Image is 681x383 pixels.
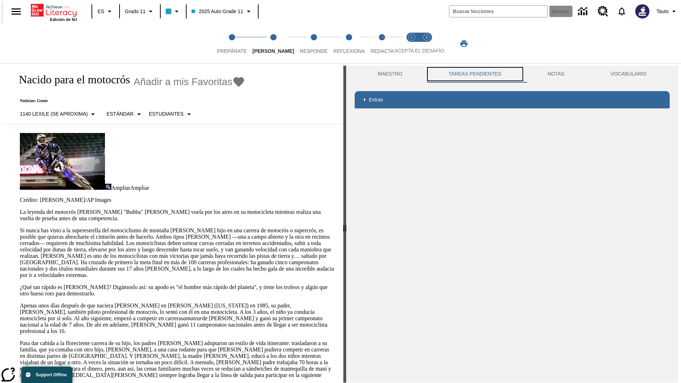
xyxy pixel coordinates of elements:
span: [PERSON_NAME] [253,48,294,54]
button: Clase: 2025 Auto Grade 11, Selecciona una clase [189,5,255,18]
div: Portada [31,2,77,22]
img: Avatar [635,4,649,18]
span: Añadir a mis Favoritas [134,76,233,88]
button: Reflexiona step 4 of 5 [328,24,371,63]
text: 1 [411,35,413,39]
span: Responde [300,48,328,54]
button: VOCABULARIO [587,66,670,83]
span: ACEPTA EL DESAFÍO [394,48,444,54]
img: El corredor de motocrós James Stewart vuela por los aires en su motocicleta de montaña. [20,133,105,190]
text: 2 [426,35,427,39]
div: reading [3,66,343,379]
em: amateur [183,315,202,321]
button: Acepta el desafío lee step 1 of 2 [402,24,422,63]
span: Support Offline [36,372,67,377]
span: Prepárate [217,48,247,54]
button: Prepárate step 1 of 5 [211,24,253,63]
button: Grado: Grado 11, Elige un grado [122,5,158,18]
span: Grado 11 [125,8,145,15]
button: Perfil/Configuración [654,5,681,18]
button: Seleccione Lexile, 1140 Lexile (Se aproxima) [17,108,100,121]
button: Acepta el desafío contesta step 2 of 2 [416,24,437,63]
button: Imprimir [453,37,475,50]
a: Centro de recursos, Se abrirá en una pestaña nueva. [593,2,613,21]
span: Tauto [657,8,669,15]
p: Noticias: Gente [11,98,245,104]
div: Pulsa la tecla de intro o la barra espaciadora y luego presiona las flechas de derecha e izquierd... [343,66,346,383]
span: Reflexiona [333,48,365,54]
span: 2025 Auto Grade 11 [192,8,243,15]
p: Si nunca has visto a la superestrella del motociclismo de montaña [PERSON_NAME] hijo en una carre... [20,227,335,278]
span: ES [98,8,104,15]
a: Centro de información [574,2,593,21]
button: Redacta step 5 of 5 [365,24,400,63]
h1: Nacido para el motocrós [11,73,130,86]
button: Lenguaje: ES, Selecciona un idioma [94,5,117,18]
p: La leyenda del motocrós [PERSON_NAME] "Bubba" [PERSON_NAME] vuela por los aires en su motocicleta... [20,209,335,222]
button: Seleccionar estudiante [146,108,196,121]
p: Extras [369,96,383,104]
div: activity [346,66,678,383]
button: NOTAS [525,66,588,83]
span: Redacta [371,48,394,54]
img: Ampliar [105,184,111,190]
button: Responde step 3 of 5 [294,24,333,63]
p: 1140 Lexile (Se aproxima) [20,110,88,118]
button: Support Offline [21,367,72,383]
span: Ampliar [111,185,130,191]
span: Ampliar [130,185,149,191]
button: Escoja un nuevo avatar [631,2,654,21]
span: Edición de NJ [50,17,77,22]
p: Apenas unos días después de que naciera [PERSON_NAME] en [PERSON_NAME] ([US_STATE]) en 1985, su p... [20,302,335,334]
button: Añadir a mis Favoritas - Nacido para el motocrós [134,76,245,88]
input: Buscar campo [449,6,547,17]
button: El color de la clase es azul claro. Cambiar el color de la clase. [163,5,184,18]
button: TAREAS PENDIENTES [426,66,525,83]
p: Crédito: [PERSON_NAME]/AP Images [20,197,335,203]
button: Lee step 2 of 5 [247,24,300,63]
button: Abrir el menú lateral [6,1,27,22]
button: Tipo de apoyo, Estándar [104,108,146,121]
div: Instructional Panel Tabs [355,66,670,83]
p: ¿Qué tan rápido es [PERSON_NAME]? Digámoslo así: su apodo es "el hombre más rápido del planeta", ... [20,284,335,297]
button: Maestro [355,66,426,83]
p: Estudiantes [149,110,184,118]
a: Notificaciones [613,2,631,21]
p: Estándar [106,110,133,118]
div: Extras [355,91,670,108]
